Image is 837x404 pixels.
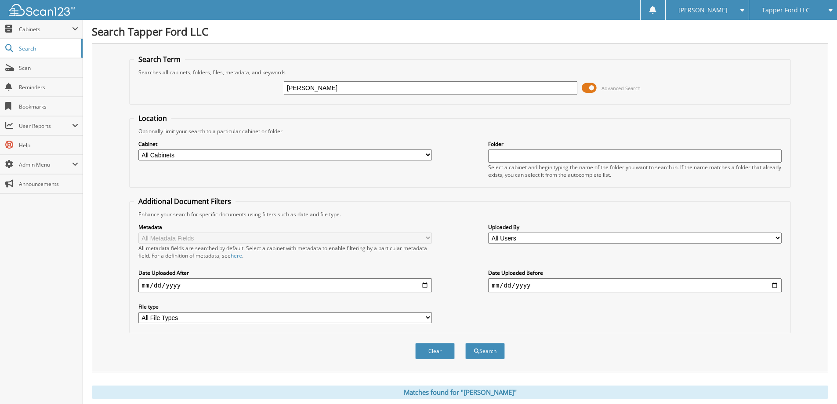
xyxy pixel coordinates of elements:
div: All metadata fields are searched by default. Select a cabinet with metadata to enable filtering b... [138,244,432,259]
button: Search [465,343,505,359]
input: start [138,278,432,292]
label: Uploaded By [488,223,782,231]
div: Select a cabinet and begin typing the name of the folder you want to search in. If the name match... [488,164,782,178]
div: Optionally limit your search to a particular cabinet or folder [134,127,786,135]
div: Enhance your search for specific documents using filters such as date and file type. [134,211,786,218]
span: Scan [19,64,78,72]
span: [PERSON_NAME] [678,7,728,13]
span: Cabinets [19,25,72,33]
span: Announcements [19,180,78,188]
span: Advanced Search [601,85,641,91]
legend: Location [134,113,171,123]
label: Cabinet [138,140,432,148]
span: Admin Menu [19,161,72,168]
div: Matches found for "[PERSON_NAME]" [92,386,828,399]
a: here [231,252,242,259]
legend: Search Term [134,55,185,64]
button: Clear [415,343,455,359]
label: Date Uploaded Before [488,269,782,277]
span: Search [19,45,77,52]
span: Tapper Ford LLC [762,7,810,13]
h1: Search Tapper Ford LLC [92,24,828,39]
span: Bookmarks [19,103,78,110]
input: end [488,278,782,292]
span: Help [19,142,78,149]
div: Searches all cabinets, folders, files, metadata, and keywords [134,69,786,76]
label: Date Uploaded After [138,269,432,277]
img: scan123-logo-white.svg [9,4,75,16]
legend: Additional Document Filters [134,197,236,206]
label: Folder [488,140,782,148]
label: Metadata [138,223,432,231]
span: Reminders [19,84,78,91]
label: File type [138,303,432,310]
span: User Reports [19,122,72,130]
